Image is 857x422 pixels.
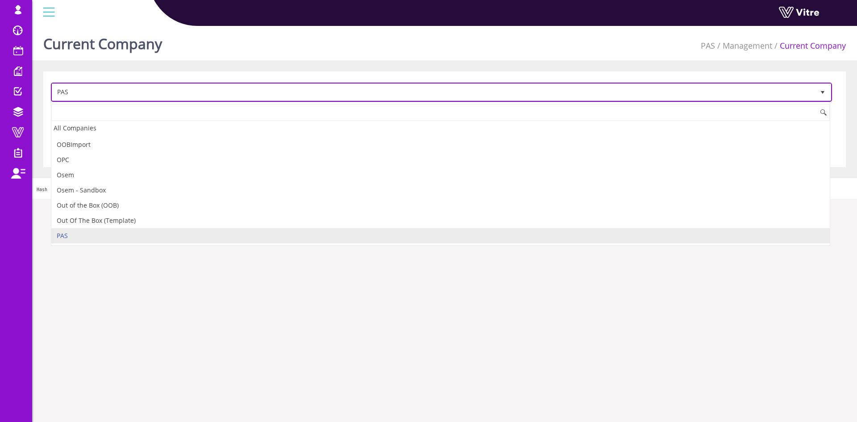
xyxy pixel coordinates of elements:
span: Hash '62b2d2b' Date '[DATE] 14:10:01 +0000' Branch 'Production' [37,187,206,192]
li: Management [715,40,772,52]
li: Current Company [772,40,846,52]
li: Out Of The Box (Template) [51,213,830,228]
a: PAS [701,40,715,51]
li: OPC [51,152,830,167]
div: All Companies [51,122,830,134]
li: Osem - Sandbox [51,183,830,198]
li: OOBImport [51,137,830,152]
span: PAS [52,84,815,100]
li: PAS EN [51,243,830,259]
span: select [815,84,831,100]
li: PAS [51,228,830,243]
li: Out of the Box (OOB) [51,198,830,213]
h1: Current Company [43,22,162,60]
li: Osem [51,167,830,183]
